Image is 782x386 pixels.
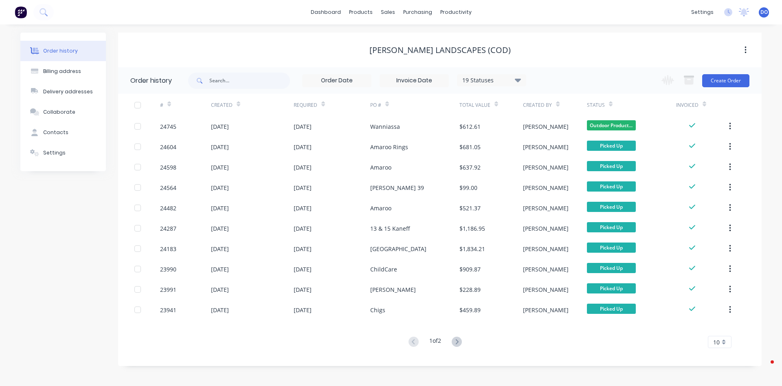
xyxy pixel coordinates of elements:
div: [DATE] [294,306,312,314]
div: 24482 [160,204,176,212]
div: 23990 [160,265,176,274]
iframe: Intercom live chat [754,358,774,378]
div: ChildCare [370,265,397,274]
div: [PERSON_NAME] [523,143,569,151]
div: Created By [523,101,552,109]
div: products [345,6,377,18]
div: # [160,94,211,116]
div: sales [377,6,399,18]
div: 24604 [160,143,176,151]
div: Total Value [459,101,490,109]
div: PO # [370,94,459,116]
div: Status [587,101,605,109]
div: Invoiced [676,101,699,109]
div: [PERSON_NAME] [370,285,416,294]
div: [DATE] [294,204,312,212]
div: Wanniassa [370,122,400,131]
div: Amaroo [370,204,391,212]
div: 23941 [160,306,176,314]
div: Order history [43,47,78,55]
div: [DATE] [294,163,312,172]
div: 24745 [160,122,176,131]
div: $612.61 [459,122,481,131]
div: 24564 [160,183,176,192]
div: [DATE] [294,143,312,151]
div: Chigs [370,306,385,314]
span: Picked Up [587,304,636,314]
div: 24598 [160,163,176,172]
div: # [160,101,163,109]
input: Invoice Date [380,75,448,87]
button: Billing address [20,61,106,82]
div: [DATE] [211,224,229,233]
span: DO [760,9,768,16]
span: Picked Up [587,202,636,212]
button: Collaborate [20,102,106,122]
div: Amaroo Rings [370,143,408,151]
div: $637.92 [459,163,481,172]
div: [PERSON_NAME] 39 [370,183,424,192]
div: [DATE] [211,122,229,131]
div: Delivery addresses [43,88,93,95]
span: Picked Up [587,141,636,151]
div: [DATE] [211,306,229,314]
img: Factory [15,6,27,18]
span: Picked Up [587,181,636,192]
div: [PERSON_NAME] [523,265,569,274]
div: Order history [130,76,172,86]
button: Settings [20,143,106,163]
span: Picked Up [587,161,636,171]
div: Billing address [43,68,81,75]
div: [GEOGRAPHIC_DATA] [370,245,426,253]
div: [DATE] [211,143,229,151]
div: 19 Statuses [457,76,526,85]
div: Collaborate [43,108,75,116]
button: Contacts [20,122,106,143]
div: Invoiced [676,94,727,116]
div: [PERSON_NAME] [523,306,569,314]
div: [DATE] [211,285,229,294]
div: [PERSON_NAME] [523,183,569,192]
input: Order Date [303,75,371,87]
div: 24287 [160,224,176,233]
span: Outdoor Product... [587,120,636,130]
div: [PERSON_NAME] [523,245,569,253]
input: Search... [209,73,290,89]
div: [DATE] [294,245,312,253]
a: dashboard [307,6,345,18]
div: [DATE] [211,163,229,172]
div: Total Value [459,94,523,116]
div: [DATE] [294,265,312,274]
div: [DATE] [211,245,229,253]
button: Order history [20,41,106,61]
div: [DATE] [211,204,229,212]
div: Created By [523,94,586,116]
div: $1,834.21 [459,245,485,253]
div: [DATE] [211,265,229,274]
div: 1 of 2 [429,336,441,348]
button: Create Order [702,74,749,87]
div: purchasing [399,6,436,18]
div: [DATE] [294,224,312,233]
div: [DATE] [211,183,229,192]
div: Settings [43,149,66,157]
div: [DATE] [294,183,312,192]
div: settings [687,6,718,18]
span: 10 [713,338,720,346]
span: Picked Up [587,283,636,293]
div: [PERSON_NAME] Landscapes (COD) [369,45,511,55]
div: 23991 [160,285,176,294]
div: $909.87 [459,265,481,274]
div: $459.89 [459,306,481,314]
div: productivity [436,6,476,18]
div: $681.05 [459,143,481,151]
div: [DATE] [294,122,312,131]
div: PO # [370,101,381,109]
button: Delivery addresses [20,82,106,102]
div: [PERSON_NAME] [523,122,569,131]
div: [DATE] [294,285,312,294]
span: Picked Up [587,263,636,273]
div: 24183 [160,245,176,253]
div: [PERSON_NAME] [523,285,569,294]
div: $228.89 [459,285,481,294]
